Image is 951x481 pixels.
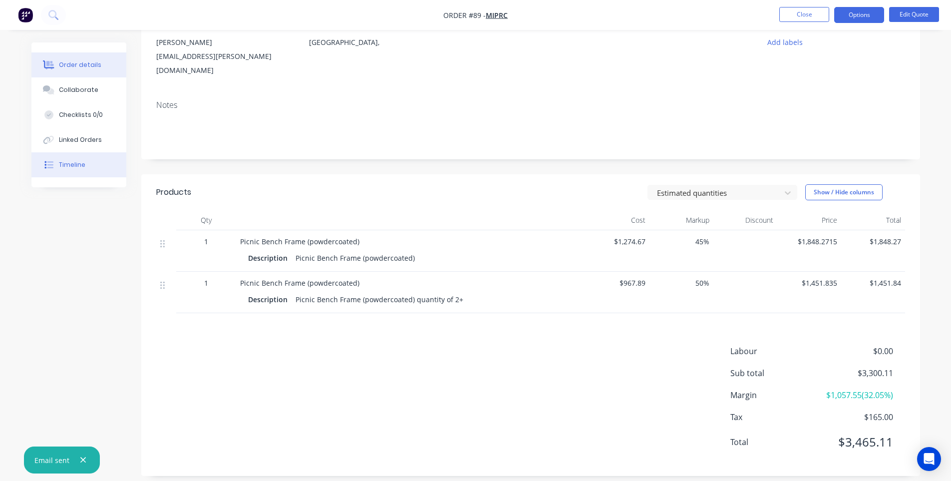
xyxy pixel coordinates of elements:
[240,237,359,246] span: Picnic Bench Frame (powdercoated)
[309,35,446,67] div: [GEOGRAPHIC_DATA],
[156,35,293,49] div: [PERSON_NAME]
[819,411,893,423] span: $165.00
[292,292,467,307] div: Picnic Bench Frame (powdercoated) quantity of 2+
[653,278,709,288] span: 50%
[31,52,126,77] button: Order details
[777,210,841,230] div: Price
[59,160,85,169] div: Timeline
[805,184,883,200] button: Show / Hide columns
[309,22,446,31] div: Bill to
[781,278,837,288] span: $1,451.835
[59,135,102,144] div: Linked Orders
[31,102,126,127] button: Checklists 0/0
[819,389,893,401] span: $1,057.55 ( 32.05 %)
[834,7,884,23] button: Options
[34,455,69,466] div: Email sent
[841,210,905,230] div: Total
[31,127,126,152] button: Linked Orders
[156,35,293,77] div: [PERSON_NAME][EMAIL_ADDRESS][PERSON_NAME][DOMAIN_NAME]
[590,278,645,288] span: $967.89
[917,447,941,471] div: Open Intercom Messenger
[156,100,905,110] div: Notes
[653,236,709,247] span: 45%
[819,433,893,451] span: $3,465.11
[649,210,713,230] div: Markup
[59,85,98,94] div: Collaborate
[845,236,901,247] span: $1,848.27
[762,35,808,49] button: Add labels
[31,152,126,177] button: Timeline
[31,77,126,102] button: Collaborate
[156,49,293,77] div: [EMAIL_ADDRESS][PERSON_NAME][DOMAIN_NAME]
[819,345,893,357] span: $0.00
[443,10,486,20] span: Order #89 -
[248,251,292,265] div: Description
[59,60,101,69] div: Order details
[590,236,645,247] span: $1,274.67
[240,278,359,288] span: Picnic Bench Frame (powdercoated)
[309,35,446,49] div: [GEOGRAPHIC_DATA],
[730,345,819,357] span: Labour
[176,210,236,230] div: Qty
[819,367,893,379] span: $3,300.11
[730,411,819,423] span: Tax
[779,7,829,22] button: Close
[204,236,208,247] span: 1
[462,22,599,31] div: Deliver to
[730,367,819,379] span: Sub total
[486,10,508,20] a: MIPRC
[781,236,837,247] span: $1,848.2715
[204,278,208,288] span: 1
[59,110,103,119] div: Checklists 0/0
[730,436,819,448] span: Total
[615,22,752,31] div: PO
[156,186,191,198] div: Products
[713,210,777,230] div: Discount
[292,251,419,265] div: Picnic Bench Frame (powdercoated)
[156,22,293,31] div: Contact
[730,389,819,401] span: Margin
[889,7,939,22] button: Edit Quote
[18,7,33,22] img: Factory
[845,278,901,288] span: $1,451.84
[768,22,905,31] div: Labels
[248,292,292,307] div: Description
[586,210,649,230] div: Cost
